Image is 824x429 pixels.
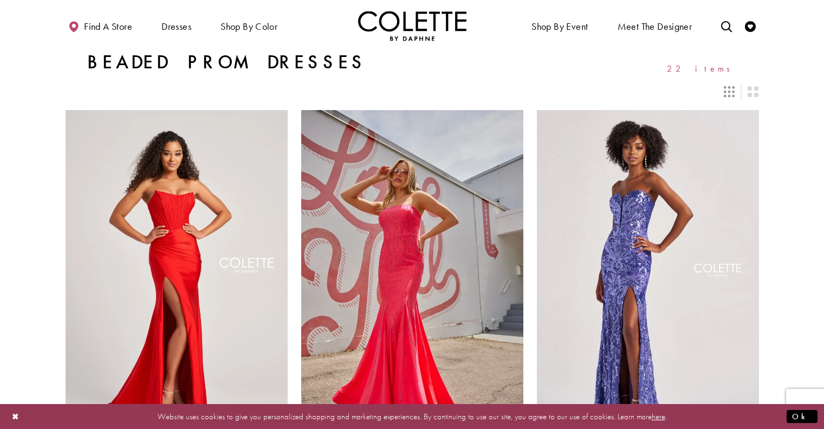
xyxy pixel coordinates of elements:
[87,52,367,73] h1: Beaded Prom Dresses
[159,11,194,41] span: Dresses
[618,21,692,32] span: Meet the designer
[218,11,280,41] span: Shop by color
[742,11,758,41] a: Check Wishlist
[220,21,277,32] span: Shop by color
[84,21,132,32] span: Find a store
[529,11,591,41] span: Shop By Event
[358,11,466,41] img: Colette by Daphne
[78,409,746,424] p: Website uses cookies to give you personalized shopping and marketing experiences. By continuing t...
[787,409,817,423] button: Submit Dialog
[652,411,665,421] a: here
[718,11,735,41] a: Toggle search
[667,64,737,73] span: 22 items
[66,11,135,41] a: Find a store
[724,86,735,97] span: Switch layout to 3 columns
[7,407,25,426] button: Close Dialog
[531,21,588,32] span: Shop By Event
[59,80,765,104] div: Layout Controls
[615,11,695,41] a: Meet the designer
[748,86,758,97] span: Switch layout to 2 columns
[358,11,466,41] a: Visit Home Page
[161,21,191,32] span: Dresses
